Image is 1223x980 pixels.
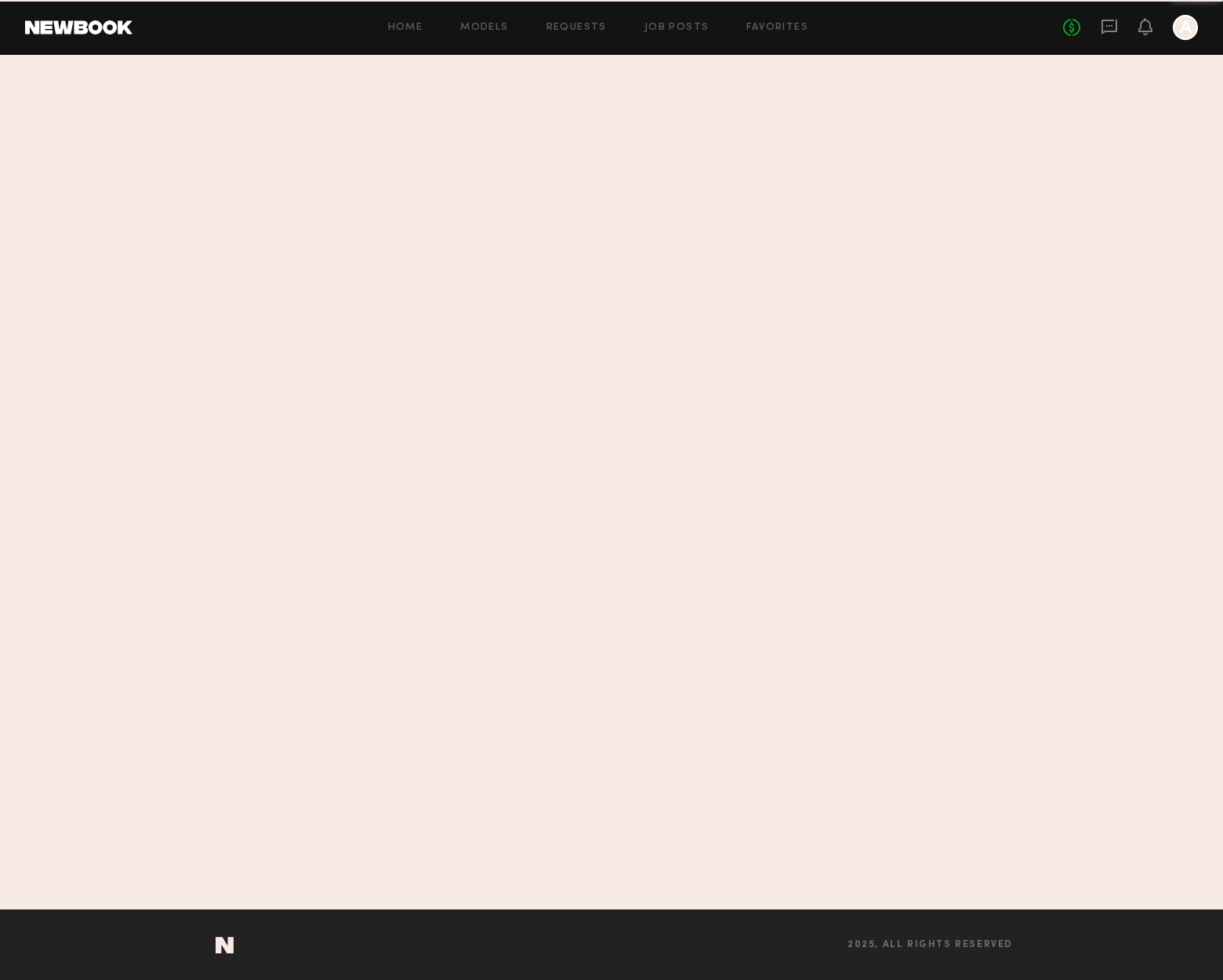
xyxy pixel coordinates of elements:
[1173,15,1198,40] a: A
[388,23,423,33] a: Home
[460,23,508,33] a: Models
[644,23,709,33] a: Job Posts
[847,940,1013,950] span: 2025, all rights reserved
[546,23,607,33] a: Requests
[746,23,808,33] a: Favorites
